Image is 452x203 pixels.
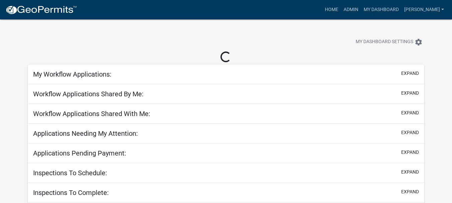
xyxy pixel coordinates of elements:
[401,109,419,116] button: expand
[33,90,144,98] h5: Workflow Applications Shared By Me:
[401,149,419,156] button: expand
[401,129,419,136] button: expand
[33,149,126,157] h5: Applications Pending Payment:
[33,169,107,177] h5: Inspections To Schedule:
[361,3,401,16] a: My Dashboard
[415,38,423,46] i: settings
[322,3,341,16] a: Home
[401,90,419,97] button: expand
[341,3,361,16] a: Admin
[356,38,413,46] span: My Dashboard Settings
[401,3,447,16] a: [PERSON_NAME]
[33,129,138,137] h5: Applications Needing My Attention:
[33,110,150,118] h5: Workflow Applications Shared With Me:
[33,189,109,197] h5: Inspections To Complete:
[33,70,111,78] h5: My Workflow Applications:
[401,70,419,77] button: expand
[401,188,419,195] button: expand
[401,169,419,176] button: expand
[350,35,428,48] button: My Dashboard Settingssettings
